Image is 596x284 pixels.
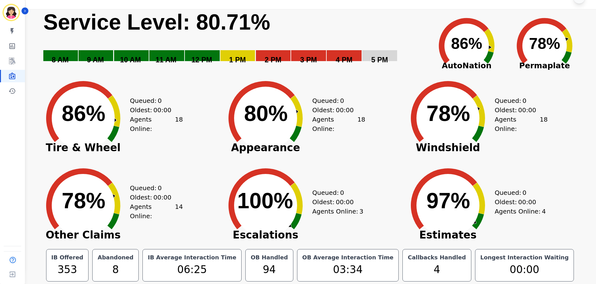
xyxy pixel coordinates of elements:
div: 06:25 [147,262,238,277]
span: 0 [340,188,344,197]
div: Agents Online: [312,115,365,133]
span: Permaplate [506,60,584,72]
text: 100% [237,189,293,213]
span: 3 [359,207,363,216]
div: Queued: [312,188,359,197]
span: 0 [522,188,526,197]
span: Escalations [219,232,312,238]
span: Other Claims [36,232,130,238]
span: 0 [522,96,526,105]
div: Agents Online: [312,207,365,216]
text: 78% [62,189,105,213]
span: 14 [175,202,183,221]
text: 97% [426,189,470,213]
text: 1 PM [229,56,246,64]
div: Oldest: [312,197,359,207]
div: 03:34 [301,262,395,277]
span: 00:00 [153,193,171,202]
div: Oldest: [312,105,359,115]
span: 18 [357,115,365,133]
div: Oldest: [495,105,541,115]
div: Queued: [312,96,359,105]
span: 00:00 [518,105,536,115]
span: 0 [158,183,162,193]
span: 18 [175,115,183,133]
text: Service Level: 80.71% [43,10,270,34]
div: Longest Interaction Waiting [479,253,570,262]
span: Tire & Wheel [36,145,130,151]
text: 2 PM [265,56,281,64]
text: 11 AM [156,56,176,64]
text: 12 PM [191,56,212,64]
div: Oldest: [495,197,541,207]
div: IB Average Interaction Time [147,253,238,262]
span: 0 [158,96,162,105]
span: 18 [540,115,547,133]
span: 00:00 [153,105,171,115]
text: 80% [244,101,288,126]
div: Callbacks Handled [406,253,467,262]
span: 00:00 [336,105,354,115]
div: Agents Online: [495,207,548,216]
div: IB Offered [50,253,85,262]
span: 00:00 [336,197,354,207]
div: Oldest: [130,105,177,115]
div: 353 [50,262,85,277]
span: Appearance [219,145,312,151]
text: 9 AM [87,56,104,64]
img: Bordered avatar [4,5,19,20]
text: 4 PM [336,56,353,64]
div: Queued: [495,188,541,197]
span: AutoNation [428,60,506,72]
text: 86% [62,101,105,126]
text: 78% [426,101,470,126]
div: Oldest: [130,193,177,202]
text: 3 PM [300,56,317,64]
span: Windshield [401,145,495,151]
div: 8 [96,262,135,277]
div: Agents Online: [130,202,183,221]
span: 00:00 [518,197,536,207]
div: Queued: [130,96,177,105]
div: OB Handled [249,253,289,262]
text: 10 AM [120,56,141,64]
div: 00:00 [479,262,570,277]
div: OB Average Interaction Time [301,253,395,262]
div: Queued: [495,96,541,105]
text: 86% [451,35,482,52]
svg: Service Level: 0% [43,9,426,73]
text: 5 PM [371,56,388,64]
div: 4 [406,262,467,277]
div: Queued: [130,183,177,193]
div: Agents Online: [495,115,548,133]
span: 4 [542,207,546,216]
div: Agents Online: [130,115,183,133]
text: 78% [529,35,560,52]
span: Estimates [401,232,495,238]
text: 8 AM [52,56,69,64]
div: 94 [249,262,289,277]
div: Abandoned [96,253,135,262]
span: 0 [340,96,344,105]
